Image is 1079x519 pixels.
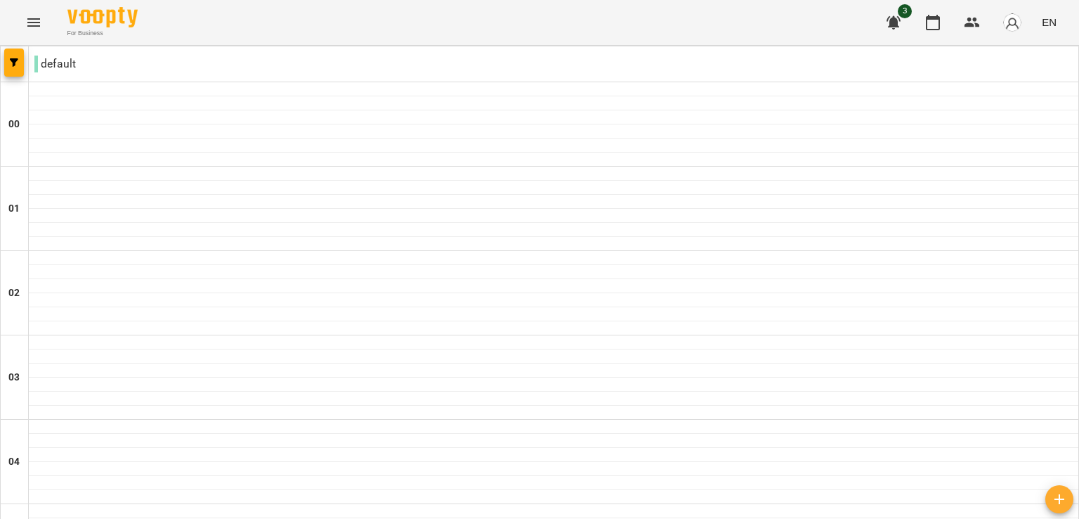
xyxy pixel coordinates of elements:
span: For Business [67,29,138,38]
img: Voopty Logo [67,7,138,27]
span: 3 [898,4,912,18]
button: Add lesson [1045,485,1073,513]
span: EN [1042,15,1057,30]
img: avatar_s.png [1002,13,1022,32]
button: Menu [17,6,51,39]
h6: 01 [8,201,20,217]
h6: 02 [8,286,20,301]
h6: 00 [8,117,20,132]
p: default [34,56,76,72]
button: EN [1036,9,1062,35]
h6: 03 [8,370,20,385]
h6: 04 [8,454,20,470]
